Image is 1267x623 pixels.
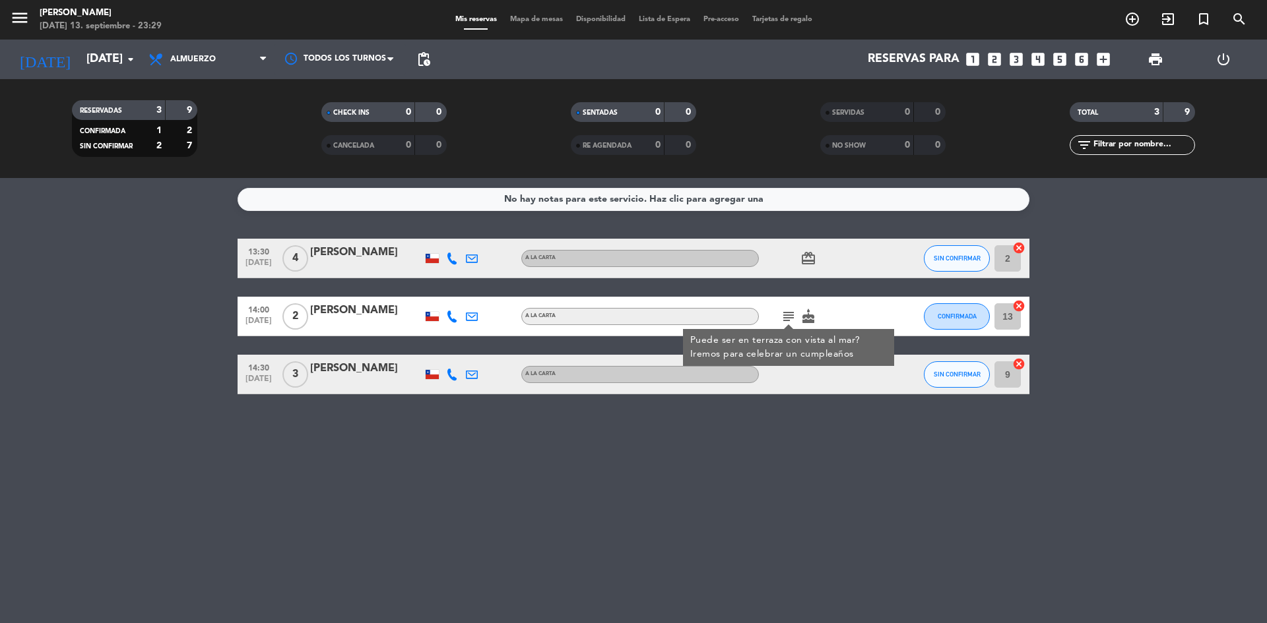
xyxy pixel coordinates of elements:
[935,107,943,117] strong: 0
[242,316,275,332] span: [DATE]
[187,126,195,135] strong: 2
[1008,51,1025,68] i: looks_3
[170,55,216,64] span: Almuerzo
[1154,107,1159,117] strong: 3
[1051,51,1068,68] i: looks_5
[832,142,866,149] span: NO SHOW
[436,107,444,117] strong: 0
[333,142,374,149] span: CANCELADA
[632,16,697,23] span: Lista de Espera
[697,16,746,23] span: Pre-acceso
[569,16,632,23] span: Disponibilidad
[187,141,195,150] strong: 7
[504,192,763,207] div: No hay notas para este servicio. Haz clic para agregar una
[1160,11,1176,27] i: exit_to_app
[964,51,981,68] i: looks_one
[1012,299,1025,312] i: cancel
[781,309,796,324] i: subject
[800,251,816,266] i: card_giftcard
[1216,51,1231,67] i: power_settings_new
[416,51,432,67] span: pending_actions
[655,140,661,150] strong: 0
[746,16,819,23] span: Tarjetas de regalo
[310,302,422,319] div: [PERSON_NAME]
[690,334,888,361] div: Puede ser en terraza con vista al mar? Iremos para celebrar un cumpleaños
[868,53,959,66] span: Reservas para
[242,258,275,274] span: [DATE]
[310,360,422,377] div: [PERSON_NAME]
[905,107,910,117] strong: 0
[1078,109,1098,116] span: TOTAL
[1095,51,1112,68] i: add_box
[832,109,864,116] span: SERVIDAS
[242,374,275,390] span: [DATE]
[924,361,990,388] button: SIN CONFIRMAR
[1012,241,1025,254] i: cancel
[525,313,556,318] span: A LA CARTA
[938,312,977,320] span: CONFIRMADA
[1148,51,1163,67] span: print
[1124,11,1140,27] i: add_circle_outline
[1196,11,1212,27] i: turned_in_not
[242,243,275,258] span: 13:30
[156,126,162,135] strong: 1
[934,254,981,262] span: SIN CONFIRMAR
[40,7,162,20] div: [PERSON_NAME]
[80,143,133,150] span: SIN CONFIRMAR
[1185,107,1192,117] strong: 9
[935,140,943,150] strong: 0
[242,359,275,374] span: 14:30
[800,309,816,324] i: cake
[525,371,556,376] span: A LA CARTA
[123,51,139,67] i: arrow_drop_down
[187,105,195,115] strong: 9
[686,107,694,117] strong: 0
[310,244,422,261] div: [PERSON_NAME]
[80,128,125,134] span: CONFIRMADA
[986,51,1003,68] i: looks_two
[504,16,569,23] span: Mapa de mesas
[10,8,30,28] i: menu
[40,20,162,33] div: [DATE] 13. septiembre - 23:29
[924,245,990,272] button: SIN CONFIRMAR
[333,109,370,116] span: CHECK INS
[924,303,990,330] button: CONFIRMADA
[905,140,910,150] strong: 0
[583,142,632,149] span: RE AGENDADA
[242,301,275,316] span: 14:00
[1029,51,1047,68] i: looks_4
[1076,137,1092,153] i: filter_list
[655,107,661,117] strong: 0
[10,8,30,32] button: menu
[156,141,162,150] strong: 2
[449,16,504,23] span: Mis reservas
[10,45,80,74] i: [DATE]
[1092,138,1194,152] input: Filtrar por nombre...
[525,255,556,260] span: A LA CARTA
[583,109,618,116] span: SENTADAS
[282,245,308,272] span: 4
[282,361,308,388] span: 3
[406,107,411,117] strong: 0
[934,371,981,378] span: SIN CONFIRMAR
[686,140,694,150] strong: 0
[436,140,444,150] strong: 0
[1189,40,1257,79] div: LOG OUT
[406,140,411,150] strong: 0
[1073,51,1090,68] i: looks_6
[282,303,308,330] span: 2
[80,107,122,114] span: RESERVADAS
[1231,11,1247,27] i: search
[1012,357,1025,371] i: cancel
[156,105,162,115] strong: 3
